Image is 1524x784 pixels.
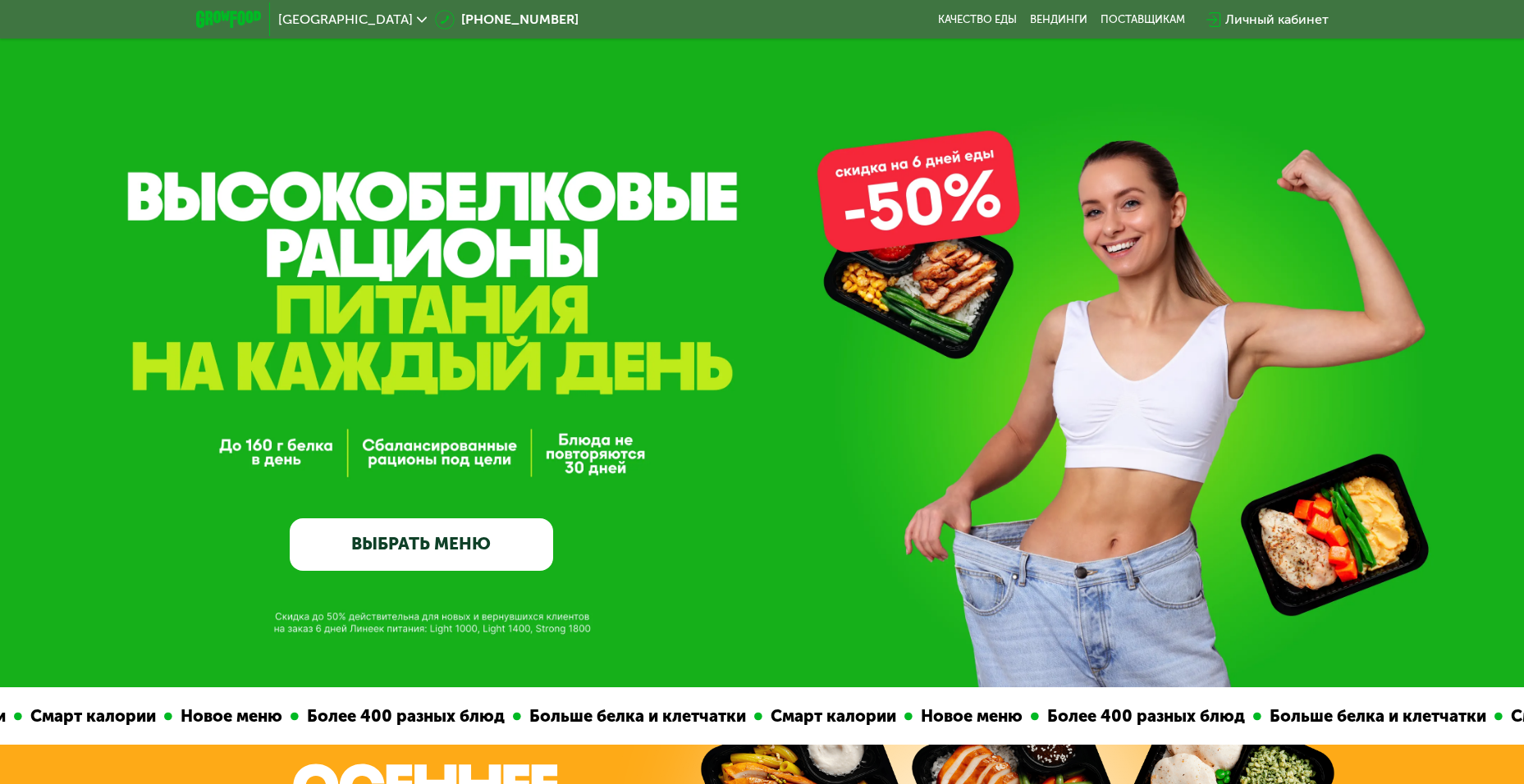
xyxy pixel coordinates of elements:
div: Больше белка и клетчатки [1224,704,1458,729]
a: Качество еды [938,13,1017,26]
a: ВЫБРАТЬ МЕНЮ [290,518,553,571]
div: Смарт калории [725,704,867,729]
a: [PHONE_NUMBER] [435,10,579,30]
div: Личный кабинет [1225,10,1329,30]
span: [GEOGRAPHIC_DATA] [278,13,413,26]
div: Более 400 разных блюд [1002,704,1216,729]
div: Больше белка и клетчатки [484,704,717,729]
div: Более 400 разных блюд [262,704,476,729]
div: поставщикам [1101,13,1185,26]
div: Новое меню [876,704,994,729]
div: Новое меню [135,704,254,729]
a: Вендинги [1030,13,1087,26]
